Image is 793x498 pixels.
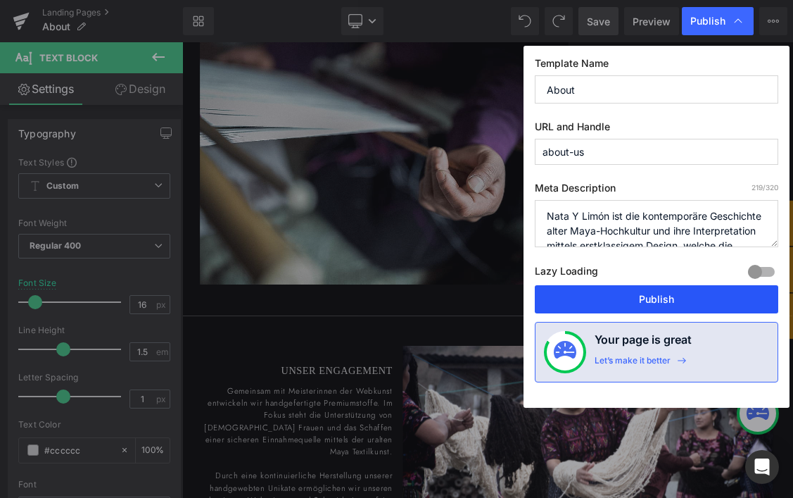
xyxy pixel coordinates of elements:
textarea: Nata Y Limón ist die kontemporäre Geschichte alter Maya-Hochkultur und ihre Interpretation mittel... [535,200,778,247]
label: Meta Description [535,182,778,200]
h4: Your page is great [595,331,692,355]
img: onboarding-status.svg [554,341,576,363]
div: Open Intercom Messenger [745,450,779,484]
span: /320 [751,183,778,192]
div: Let’s make it better [595,355,671,373]
label: Lazy Loading [535,262,598,285]
span: 219 [751,183,763,192]
label: URL and Handle [535,120,778,139]
button: Publish [535,285,778,313]
span: Publish [690,15,725,27]
span: UNSER ENGAGEMENT [138,449,293,465]
label: Template Name [535,57,778,75]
